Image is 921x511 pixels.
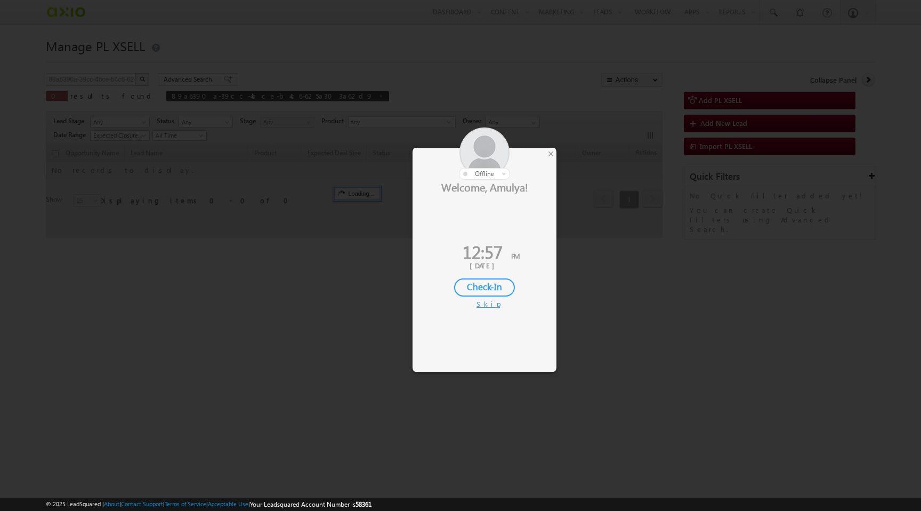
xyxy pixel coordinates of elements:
a: Contact Support [121,500,163,507]
div: Check-In [454,278,515,297]
span: Your Leadsquared Account Number is [250,500,371,508]
a: About [104,500,119,507]
a: Acceptable Use [208,500,248,507]
span: 12:57 [463,239,503,264]
a: Terms of Service [165,500,206,507]
span: offline [475,170,494,178]
span: 58361 [356,500,371,508]
span: PM [511,251,520,260]
div: Welcome, Amulya! [413,180,556,194]
div: × [545,148,556,159]
div: Skip [476,299,492,309]
span: © 2025 LeadSquared | | | | | [46,499,371,509]
div: [DATE] [421,261,548,270]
